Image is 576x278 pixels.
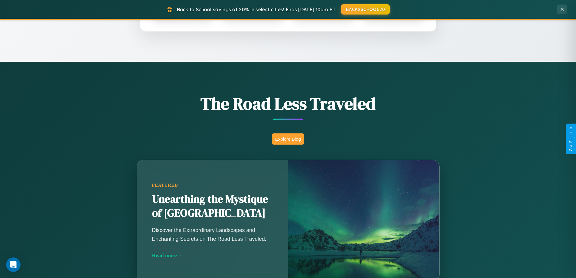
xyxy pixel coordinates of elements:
[6,257,21,272] div: Open Intercom Messenger
[177,6,337,12] span: Back to School savings of 20% in select cities! Ends [DATE] 10am PT.
[107,92,470,115] h1: The Road Less Traveled
[152,192,273,220] h2: Unearthing the Mystique of [GEOGRAPHIC_DATA]
[341,4,390,15] button: BACK2SCHOOL20
[272,133,304,145] button: Explore Blog
[152,226,273,243] p: Discover the Extraordinary Landscapes and Enchanting Secrets on The Road Less Traveled.
[152,252,273,259] div: Read more →
[569,127,573,151] div: Give Feedback
[152,183,273,188] div: Featured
